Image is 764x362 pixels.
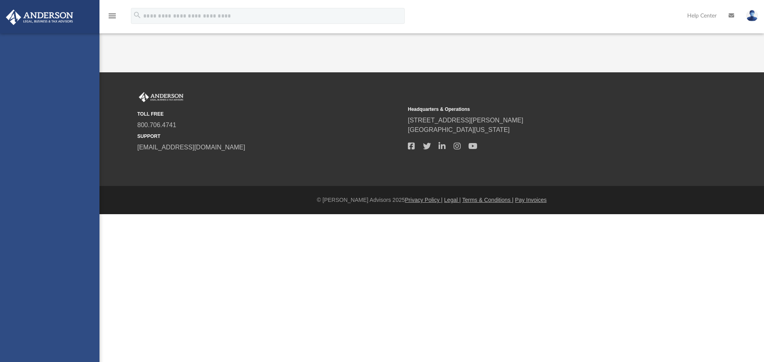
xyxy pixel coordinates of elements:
a: Pay Invoices [515,197,546,203]
i: menu [107,11,117,21]
a: Privacy Policy | [405,197,443,203]
img: Anderson Advisors Platinum Portal [137,92,185,103]
a: [GEOGRAPHIC_DATA][US_STATE] [408,126,510,133]
a: 800.706.4741 [137,122,176,128]
img: Anderson Advisors Platinum Portal [4,10,76,25]
a: [STREET_ADDRESS][PERSON_NAME] [408,117,523,124]
small: Headquarters & Operations [408,106,673,113]
img: User Pic [746,10,758,21]
div: © [PERSON_NAME] Advisors 2025 [99,196,764,204]
a: Terms & Conditions | [462,197,514,203]
small: SUPPORT [137,133,402,140]
small: TOLL FREE [137,110,402,118]
a: [EMAIL_ADDRESS][DOMAIN_NAME] [137,144,245,151]
a: menu [107,15,117,21]
a: Legal | [444,197,461,203]
i: search [133,11,142,19]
